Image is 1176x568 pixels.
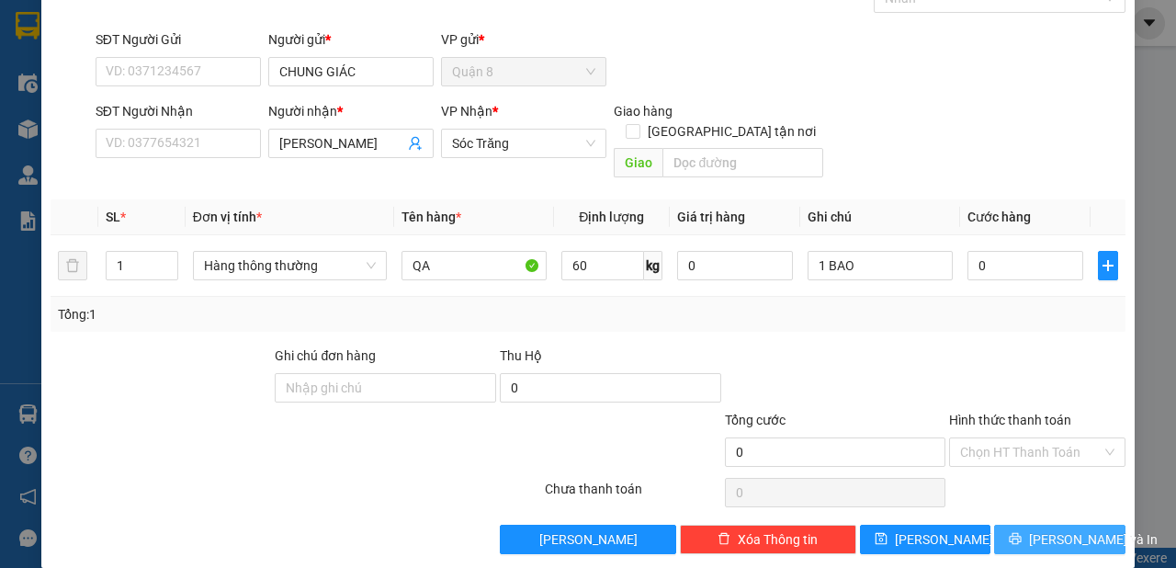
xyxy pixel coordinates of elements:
[9,97,266,131] div: VẬN ĐƠN HÀNG HOÁ
[142,73,216,87] b: 0918636777
[204,252,376,279] span: Hàng thông thường
[127,74,140,86] span: phone
[718,532,730,547] span: delete
[441,29,606,50] div: VP gửi
[9,32,124,67] b: [STREET_ADDRESS][PERSON_NAME]
[106,210,120,224] span: SL
[268,101,434,121] div: Người nhận
[452,58,595,85] span: Quận 8
[500,348,542,363] span: Thu Hộ
[800,199,960,235] th: Ghi chú
[539,529,638,550] span: [PERSON_NAME]
[808,251,953,280] input: Ghi Chú
[275,373,496,403] input: Ghi chú đơn hàng
[401,251,547,280] input: VD: Bàn, Ghế
[96,101,261,121] div: SĐT Người Nhận
[967,210,1031,224] span: Cước hàng
[96,29,261,50] div: SĐT Người Gửi
[275,348,376,363] label: Ghi chú đơn hàng
[9,13,22,26] span: environment
[725,413,786,427] span: Tổng cước
[860,525,991,554] button: save[PERSON_NAME]
[1098,251,1118,280] button: plus
[58,251,87,280] button: delete
[875,532,888,547] span: save
[193,210,262,224] span: Đơn vị tính
[640,121,823,142] span: [GEOGRAPHIC_DATA] tận nơi
[949,413,1071,427] label: Hình thức thanh toán
[9,74,22,86] span: phone
[441,104,492,119] span: VP Nhận
[1099,258,1117,273] span: plus
[25,73,98,87] b: 0918636777
[408,136,423,151] span: user-add
[662,148,822,177] input: Dọc đường
[268,29,434,50] div: Người gửi
[614,148,662,177] span: Giao
[1009,532,1022,547] span: printer
[1029,529,1158,550] span: [PERSON_NAME] và In
[452,130,595,157] span: Sóc Trăng
[738,529,818,550] span: Xóa Thông tin
[680,525,856,554] button: deleteXóa Thông tin
[127,32,242,67] b: [STREET_ADDRESS][PERSON_NAME]
[127,13,140,26] span: environment
[644,251,662,280] span: kg
[579,210,644,224] span: Định lượng
[677,210,745,224] span: Giá trị hàng
[994,525,1125,554] button: printer[PERSON_NAME] và In
[401,210,461,224] span: Tên hàng
[58,304,456,324] div: Tổng: 1
[677,251,793,280] input: 0
[614,104,673,119] span: Giao hàng
[500,525,676,554] button: [PERSON_NAME]
[895,529,993,550] span: [PERSON_NAME]
[543,479,723,511] div: Chưa thanh toán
